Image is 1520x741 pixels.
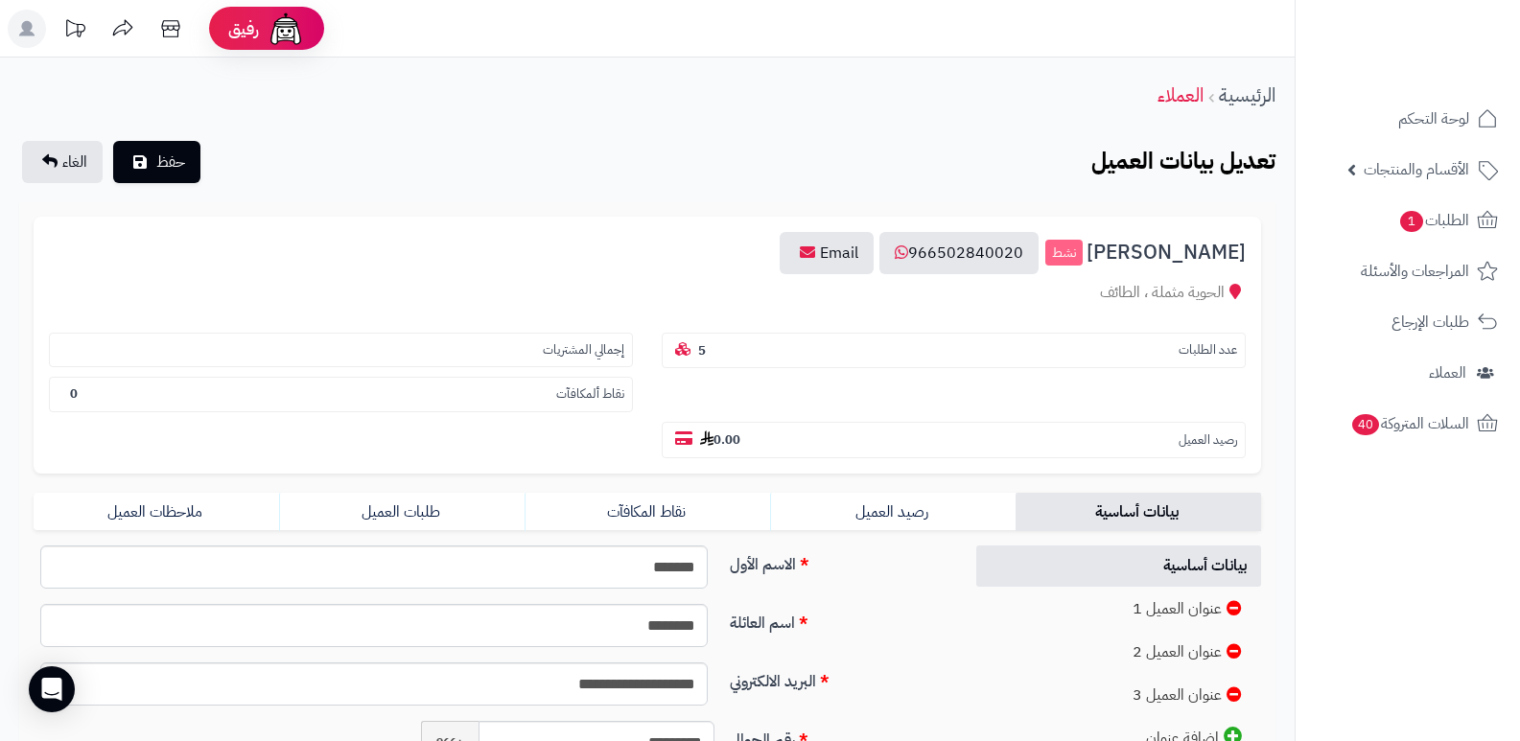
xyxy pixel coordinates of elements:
[1091,144,1275,178] b: تعديل بيانات العميل
[1350,410,1469,437] span: السلات المتروكة
[698,341,706,359] b: 5
[700,430,740,449] b: 0.00
[22,141,103,183] a: الغاء
[62,151,87,174] span: الغاء
[156,151,185,174] span: حفظ
[1429,359,1466,386] span: العملاء
[525,493,770,531] a: نقاط المكافآت
[29,666,75,712] div: Open Intercom Messenger
[722,662,954,693] label: البريد الالكتروني
[49,282,1246,304] div: الحوية مثملة ، الطائف
[879,232,1039,274] a: 966502840020
[1307,299,1508,345] a: طلبات الإرجاع
[228,17,259,40] span: رفيق
[1307,197,1508,243] a: الطلبات1
[1364,156,1469,183] span: الأقسام والمنتجات
[113,141,200,183] button: حفظ
[1045,240,1083,266] small: نشط
[1307,96,1508,142] a: لوحة التحكم
[1361,258,1469,285] span: المراجعات والأسئلة
[51,10,99,53] a: تحديثات المنصة
[1179,431,1237,450] small: رصيد العميل
[976,632,1262,673] a: عنوان العميل 2
[556,385,624,404] small: نقاط ألمكافآت
[976,589,1262,630] a: عنوان العميل 1
[722,545,954,576] label: الاسم الأول
[1307,248,1508,294] a: المراجعات والأسئلة
[1400,211,1423,232] span: 1
[1307,401,1508,447] a: السلات المتروكة40
[70,384,78,403] b: 0
[1219,81,1275,109] a: الرئيسية
[1352,414,1379,435] span: 40
[722,604,954,635] label: اسم العائلة
[34,493,279,531] a: ملاحظات العميل
[770,493,1016,531] a: رصيد العميل
[543,341,624,359] small: إجمالي المشتريات
[1307,350,1508,396] a: العملاء
[1398,105,1469,132] span: لوحة التحكم
[1158,81,1204,109] a: العملاء
[1179,341,1237,359] small: عدد الطلبات
[976,545,1262,587] a: بيانات أساسية
[1398,207,1469,234] span: الطلبات
[1391,309,1469,336] span: طلبات الإرجاع
[976,675,1262,716] a: عنوان العميل 3
[1087,242,1246,264] span: [PERSON_NAME]
[279,493,525,531] a: طلبات العميل
[780,232,874,274] a: Email
[267,10,305,48] img: ai-face.png
[1016,493,1261,531] a: بيانات أساسية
